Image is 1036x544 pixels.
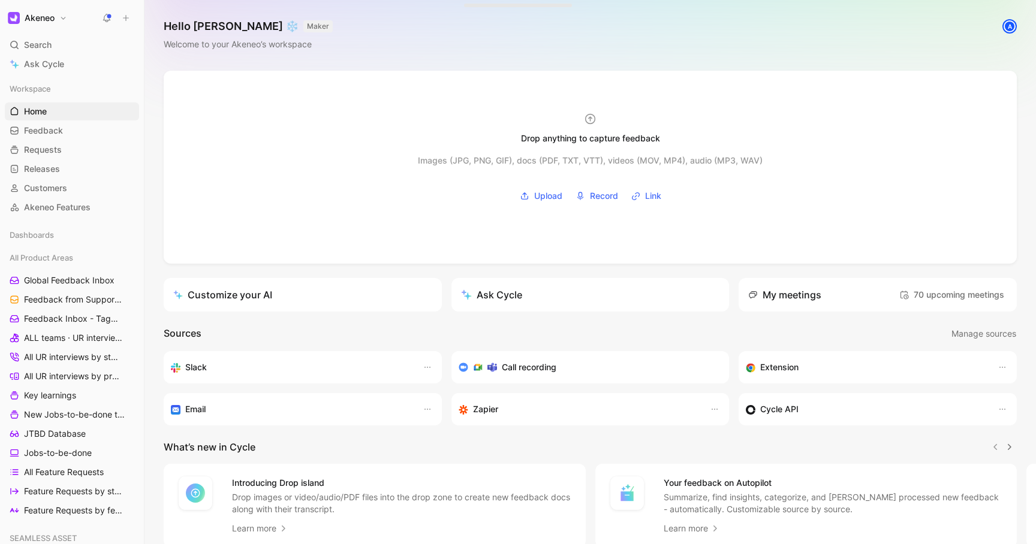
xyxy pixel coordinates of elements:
a: Requests [5,141,139,159]
span: All Product Areas [10,252,73,264]
h3: Zapier [473,402,498,416]
button: Link [627,187,665,205]
h3: Extension [760,360,799,374]
a: Home [5,102,139,120]
span: ALL teams · UR interviews [24,332,123,344]
div: Sync your customers, send feedback and get updates in Slack [171,360,411,374]
a: Learn more [664,521,720,536]
a: New Jobs-to-be-done to review ([PERSON_NAME]) [5,406,139,424]
span: Feedback [24,125,63,137]
h4: Introducing Drop island [232,476,571,490]
div: Forward emails to your feedback inbox [171,402,411,416]
div: Sync customers & send feedback from custom sources. Get inspired by our favorite use case [746,402,986,416]
div: A [1004,20,1016,32]
span: Workspace [10,83,51,95]
a: Learn more [232,521,288,536]
span: Requests [24,144,62,156]
span: SEAMLESS ASSET [10,532,77,544]
a: Ask Cycle [5,55,139,73]
div: Capture feedback from thousands of sources with Zapier (survey results, recordings, sheets, etc). [459,402,698,416]
h2: Sources [164,326,201,341]
div: Images (JPG, PNG, GIF), docs (PDF, TXT, VTT), videos (MOV, MP4), audio (MP3, WAV) [418,153,763,168]
span: All UR interviews by projects [24,370,124,382]
button: Manage sources [951,326,1017,341]
a: Akeneo Features [5,198,139,216]
a: JTBD Database [5,425,139,443]
a: Feedback [5,122,139,140]
div: Drop anything to capture feedback [521,131,660,146]
span: Manage sources [951,327,1016,341]
span: Search [24,38,52,52]
span: Customers [24,182,67,194]
button: Record [571,187,622,205]
img: Akeneo [8,12,20,24]
h1: Hello [PERSON_NAME] ❄️ [164,19,333,34]
span: Feedback Inbox - Tagging [24,313,123,325]
span: JTBD Database [24,428,86,440]
a: Customers [5,179,139,197]
h3: Cycle API [760,402,799,416]
button: 70 upcoming meetings [896,285,1007,304]
a: Feature Requests by feature [5,501,139,519]
span: Ask Cycle [24,57,64,71]
span: Link [645,189,661,203]
span: Global Feedback Inbox [24,274,115,286]
button: Upload [516,187,567,205]
a: All UR interviews by status [5,348,139,366]
span: Record [590,189,618,203]
div: Capture feedback from anywhere on the web [746,360,986,374]
div: Customize your AI [173,288,272,302]
a: ALL teams · UR interviews [5,329,139,347]
h4: Your feedback on Autopilot [664,476,1003,490]
a: Jobs-to-be-done [5,444,139,462]
a: Key learnings [5,386,139,404]
a: Feedback Inbox - Tagging [5,310,139,328]
span: All Feature Requests [24,466,104,478]
h2: What’s new in Cycle [164,440,255,454]
p: Drop images or video/audio/PDF files into the drop zone to create new feedback docs along with th... [232,491,571,515]
span: Dashboards [10,229,54,241]
div: All Product Areas [5,249,139,267]
a: Feature Requests by status [5,482,139,500]
a: Releases [5,160,139,178]
span: Upload [534,189,562,203]
div: My meetings [748,288,821,302]
span: Akeneo Features [24,201,91,213]
div: Dashboards [5,226,139,247]
div: Search [5,36,139,54]
span: Jobs-to-be-done [24,447,92,459]
button: AkeneoAkeneo [5,10,70,26]
div: Workspace [5,80,139,98]
h3: Slack [185,360,207,374]
span: All UR interviews by status [24,351,123,363]
span: Feedback from Support Team [24,294,124,306]
div: Dashboards [5,226,139,244]
span: Key learnings [24,389,76,401]
div: Welcome to your Akeneo’s workspace [164,37,333,52]
span: Home [24,105,47,117]
button: Ask Cycle [451,278,730,312]
h1: Akeneo [25,13,55,23]
span: Feature Requests by status [24,485,124,497]
span: Releases [24,163,60,175]
p: Summarize, find insights, categorize, and [PERSON_NAME] processed new feedback - automatically. C... [664,491,1003,515]
a: All Feature Requests [5,463,139,481]
div: All Product AreasGlobal Feedback InboxFeedback from Support TeamFeedback Inbox - TaggingALL teams... [5,249,139,519]
span: New Jobs-to-be-done to review ([PERSON_NAME]) [24,409,128,421]
span: Feature Requests by feature [24,504,124,516]
h3: Call recording [502,360,556,374]
a: All UR interviews by projects [5,367,139,385]
button: MAKER [303,20,333,32]
a: Global Feedback Inbox [5,271,139,289]
h3: Email [185,402,206,416]
div: Ask Cycle [461,288,522,302]
a: Customize your AI [164,278,442,312]
span: 70 upcoming meetings [899,288,1004,302]
a: Feedback from Support Team [5,291,139,309]
div: Record & transcribe meetings from Zoom, Meet & Teams. [459,360,713,374]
